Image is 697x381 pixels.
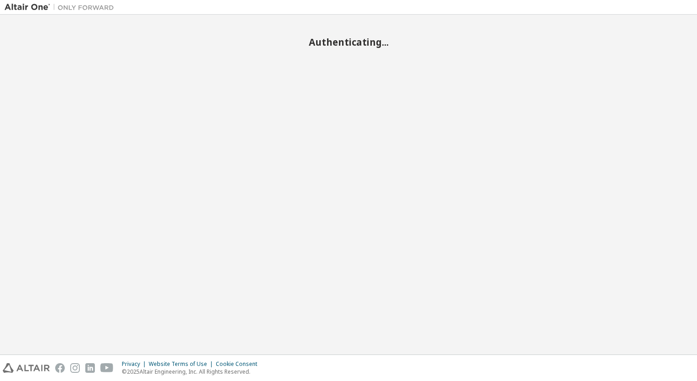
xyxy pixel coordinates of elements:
[122,360,149,368] div: Privacy
[85,363,95,373] img: linkedin.svg
[5,3,119,12] img: Altair One
[70,363,80,373] img: instagram.svg
[122,368,263,376] p: © 2025 Altair Engineering, Inc. All Rights Reserved.
[149,360,216,368] div: Website Terms of Use
[216,360,263,368] div: Cookie Consent
[55,363,65,373] img: facebook.svg
[3,363,50,373] img: altair_logo.svg
[5,36,692,48] h2: Authenticating...
[100,363,114,373] img: youtube.svg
